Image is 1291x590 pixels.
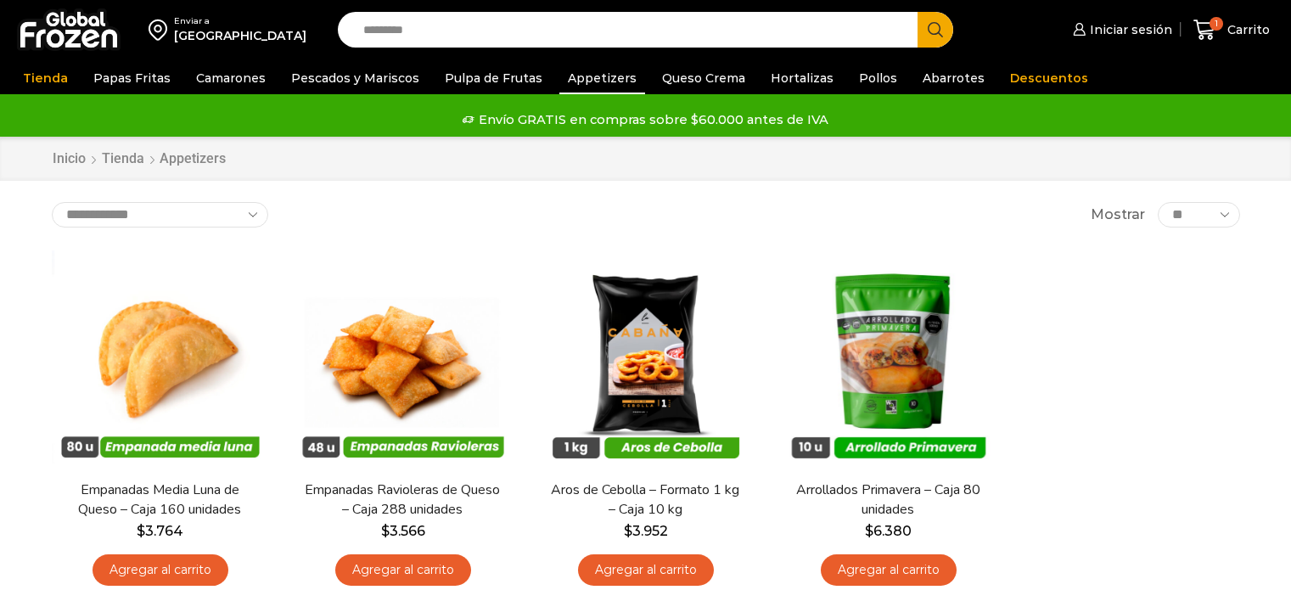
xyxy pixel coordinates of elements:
[865,523,912,539] bdi: 6.380
[52,149,87,169] a: Inicio
[1091,205,1145,225] span: Mostrar
[918,12,953,48] button: Search button
[335,554,471,586] a: Agregar al carrito: “Empanadas Ravioleras de Queso - Caja 288 unidades”
[149,15,174,44] img: address-field-icon.svg
[865,523,873,539] span: $
[654,62,754,94] a: Queso Crema
[850,62,906,94] a: Pollos
[624,523,668,539] bdi: 3.952
[821,554,957,586] a: Agregar al carrito: “Arrollados Primavera - Caja 80 unidades”
[137,523,183,539] bdi: 3.764
[1086,21,1172,38] span: Iniciar sesión
[624,523,632,539] span: $
[14,62,76,94] a: Tienda
[1210,17,1223,31] span: 1
[305,480,500,520] a: Empanadas Ravioleras de Queso – Caja 288 unidades
[559,62,645,94] a: Appetizers
[381,523,425,539] bdi: 3.566
[1223,21,1270,38] span: Carrito
[283,62,428,94] a: Pescados y Mariscos
[137,523,145,539] span: $
[52,149,226,169] nav: Breadcrumb
[578,554,714,586] a: Agregar al carrito: “Aros de Cebolla - Formato 1 kg - Caja 10 kg”
[762,62,842,94] a: Hortalizas
[85,62,179,94] a: Papas Fritas
[436,62,551,94] a: Pulpa de Frutas
[62,480,257,520] a: Empanadas Media Luna de Queso – Caja 160 unidades
[1002,62,1097,94] a: Descuentos
[52,202,268,228] select: Pedido de la tienda
[547,480,743,520] a: Aros de Cebolla – Formato 1 kg – Caja 10 kg
[160,150,226,166] h1: Appetizers
[93,554,228,586] a: Agregar al carrito: “Empanadas Media Luna de Queso - Caja 160 unidades”
[914,62,993,94] a: Abarrotes
[1069,13,1172,47] a: Iniciar sesión
[188,62,274,94] a: Camarones
[174,27,306,44] div: [GEOGRAPHIC_DATA]
[101,149,145,169] a: Tienda
[790,480,985,520] a: Arrollados Primavera – Caja 80 unidades
[381,523,390,539] span: $
[174,15,306,27] div: Enviar a
[1189,10,1274,50] a: 1 Carrito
